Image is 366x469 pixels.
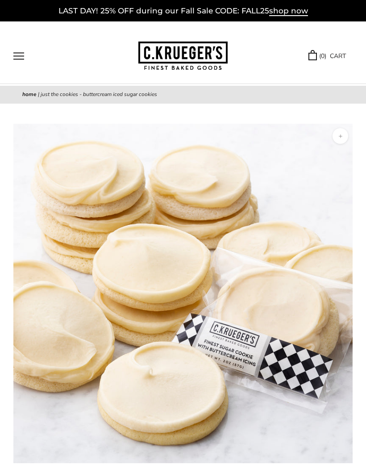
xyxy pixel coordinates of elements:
[13,124,353,463] img: Just The Cookies - Buttercream Iced Sugar Cookies
[22,90,344,99] nav: breadcrumbs
[138,42,228,71] img: C.KRUEGER'S
[308,51,346,61] a: (0) CART
[58,6,308,16] a: LAST DAY! 25% OFF during our Fall Sale CODE: FALL25shop now
[13,52,24,60] button: Open navigation
[38,91,39,98] span: |
[333,128,348,144] button: Zoom
[22,91,37,98] a: Home
[41,91,157,98] span: Just The Cookies - Buttercream Iced Sugar Cookies
[269,6,308,16] span: shop now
